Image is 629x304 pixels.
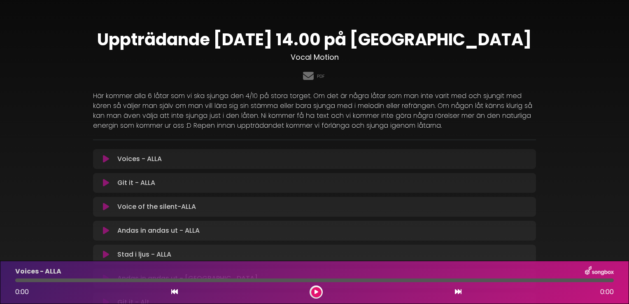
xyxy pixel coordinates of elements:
[117,226,200,236] p: Andas in andas ut - ALLA
[117,202,196,212] p: Voice of the silent-ALLA
[600,287,614,297] span: 0:00
[15,287,29,297] span: 0:00
[93,30,536,49] h1: Uppträdande [DATE] 14.00 på [GEOGRAPHIC_DATA]
[93,53,536,62] h3: Vocal Motion
[117,250,171,260] p: Stad i ljus - ALLA
[15,267,61,276] p: Voices - ALLA
[585,266,614,277] img: songbox-logo-white.png
[317,73,325,80] a: PDF
[117,154,162,164] p: Voices - ALLA
[93,91,536,131] p: Här kommer alla 6 låtar som vi ska sjunga den 4/10 på stora torget. Om det är några låtar som man...
[117,178,155,188] p: Git it - ALLA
